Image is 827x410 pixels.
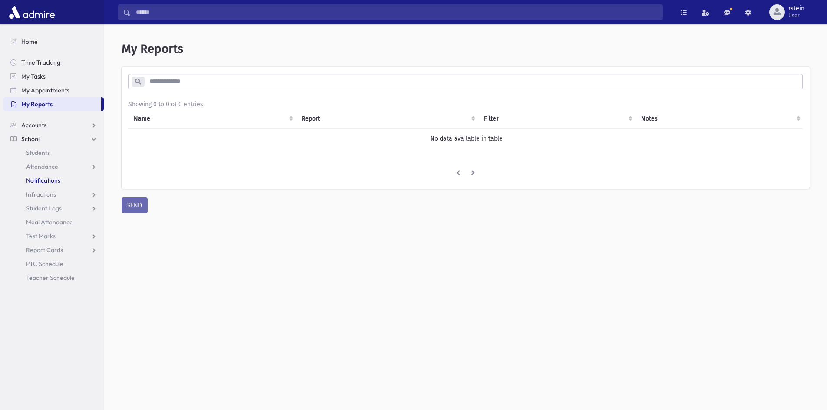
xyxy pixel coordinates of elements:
a: Report Cards [3,243,104,257]
a: My Appointments [3,83,104,97]
span: Teacher Schedule [26,274,75,282]
span: Notifications [26,177,60,184]
a: Notifications [3,174,104,187]
th: Notes : activate to sort column ascending [636,109,804,129]
input: Search [131,4,662,20]
span: Accounts [21,121,46,129]
a: Students [3,146,104,160]
span: Report Cards [26,246,63,254]
span: School [21,135,40,143]
span: Students [26,149,50,157]
a: Student Logs [3,201,104,215]
th: Name: activate to sort column ascending [128,109,297,129]
th: Filter : activate to sort column ascending [479,109,636,129]
a: Accounts [3,118,104,132]
span: Time Tracking [21,59,60,66]
span: User [788,12,804,19]
a: Time Tracking [3,56,104,69]
span: My Reports [21,100,53,108]
span: Student Logs [26,204,62,212]
td: No data available in table [128,128,804,148]
span: Meal Attendance [26,218,73,226]
a: Home [3,35,104,49]
span: My Tasks [21,72,46,80]
a: Meal Attendance [3,215,104,229]
span: Home [21,38,38,46]
a: School [3,132,104,146]
span: Test Marks [26,232,56,240]
a: Test Marks [3,229,104,243]
a: My Reports [3,97,101,111]
span: My Reports [122,42,183,56]
span: Attendance [26,163,58,171]
a: Attendance [3,160,104,174]
img: AdmirePro [7,3,57,21]
a: My Tasks [3,69,104,83]
span: Infractions [26,190,56,198]
div: Showing 0 to 0 of 0 entries [128,100,803,109]
a: Teacher Schedule [3,271,104,285]
span: My Appointments [21,86,69,94]
th: Report: activate to sort column ascending [297,109,479,129]
a: PTC Schedule [3,257,104,271]
button: SEND [122,197,148,213]
span: rstein [788,5,804,12]
span: PTC Schedule [26,260,63,268]
a: Infractions [3,187,104,201]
